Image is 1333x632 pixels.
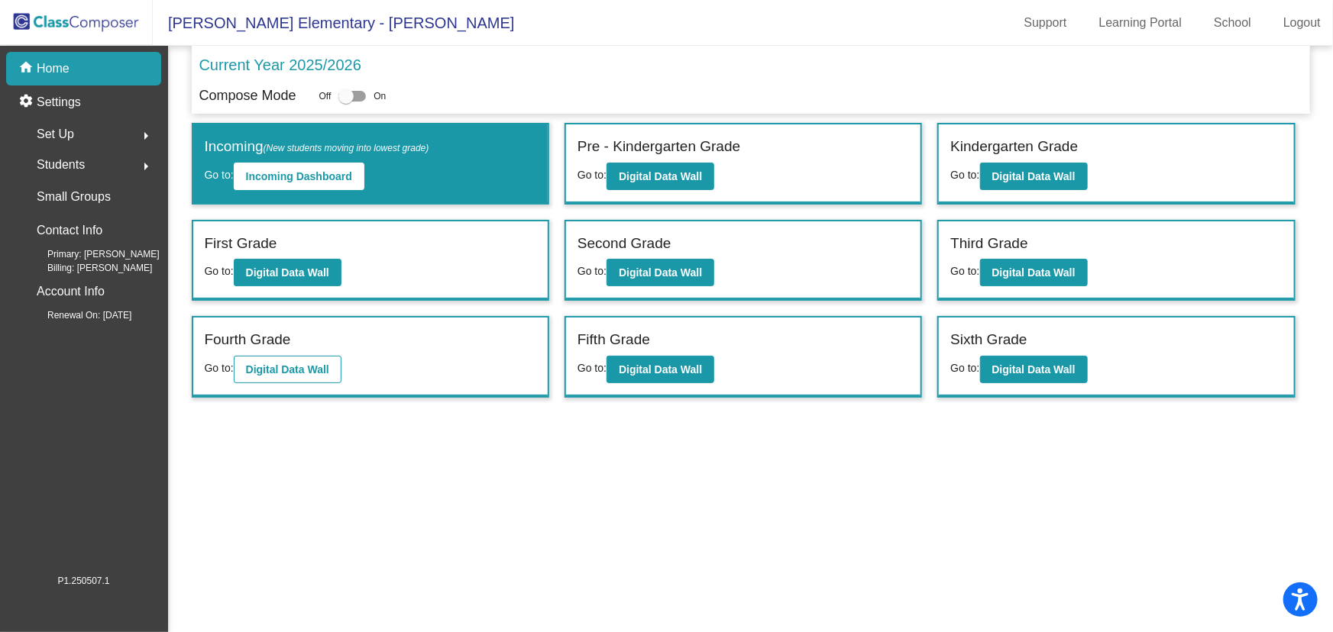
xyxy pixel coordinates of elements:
button: Digital Data Wall [607,163,714,190]
span: Set Up [37,124,74,145]
span: On [374,89,386,103]
label: First Grade [205,233,277,255]
b: Incoming Dashboard [246,170,352,182]
b: Digital Data Wall [619,266,702,279]
span: Go to: [950,169,979,181]
button: Digital Data Wall [607,259,714,286]
span: Billing: [PERSON_NAME] [23,261,152,275]
b: Digital Data Wall [246,266,329,279]
mat-icon: arrow_right [137,157,155,176]
a: Support [1012,11,1079,35]
label: Second Grade [578,233,671,255]
p: Small Groups [37,186,111,208]
b: Digital Data Wall [992,363,1076,376]
label: Fifth Grade [578,329,650,351]
label: Third Grade [950,233,1027,255]
button: Digital Data Wall [234,259,341,286]
label: Kindergarten Grade [950,136,1078,158]
p: Account Info [37,281,105,302]
a: School [1202,11,1263,35]
span: Primary: [PERSON_NAME] [23,247,160,261]
span: Go to: [205,265,234,277]
b: Digital Data Wall [246,363,329,376]
label: Sixth Grade [950,329,1027,351]
span: Renewal On: [DATE] [23,308,131,322]
span: (New students moving into lowest grade) [264,143,429,153]
label: Fourth Grade [205,329,291,351]
button: Digital Data Wall [234,356,341,383]
button: Digital Data Wall [980,163,1088,190]
label: Incoming [205,136,429,158]
a: Logout [1271,11,1333,35]
p: Settings [37,93,81,111]
button: Digital Data Wall [980,259,1088,286]
span: [PERSON_NAME] Elementary - [PERSON_NAME] [153,11,514,35]
span: Off [319,89,332,103]
mat-icon: home [18,60,37,78]
b: Digital Data Wall [992,170,1076,182]
span: Go to: [950,362,979,374]
b: Digital Data Wall [619,170,702,182]
button: Digital Data Wall [607,356,714,383]
button: Incoming Dashboard [234,163,364,190]
span: Go to: [205,362,234,374]
p: Current Year 2025/2026 [199,53,361,76]
label: Pre - Kindergarten Grade [578,136,740,158]
p: Contact Info [37,220,102,241]
mat-icon: arrow_right [137,127,155,145]
button: Digital Data Wall [980,356,1088,383]
p: Home [37,60,70,78]
b: Digital Data Wall [992,266,1076,279]
span: Go to: [578,265,607,277]
span: Students [37,154,85,176]
p: Compose Mode [199,85,296,106]
span: Go to: [578,362,607,374]
span: Go to: [950,265,979,277]
mat-icon: settings [18,93,37,111]
b: Digital Data Wall [619,363,702,376]
span: Go to: [578,169,607,181]
a: Learning Portal [1087,11,1195,35]
span: Go to: [205,169,234,181]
